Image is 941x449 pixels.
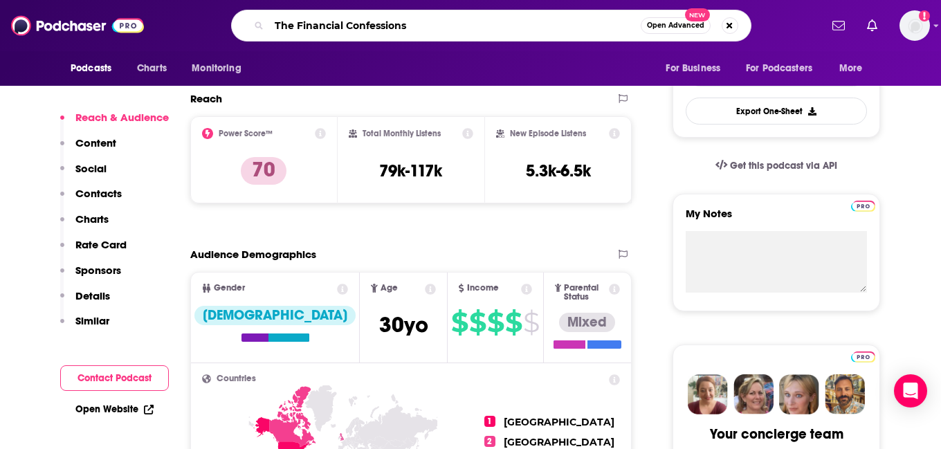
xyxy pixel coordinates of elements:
div: Open Intercom Messenger [894,374,927,407]
span: New [685,8,710,21]
span: Parental Status [564,284,606,302]
h2: Total Monthly Listens [363,129,441,138]
p: Details [75,289,110,302]
button: Sponsors [60,264,121,289]
button: open menu [830,55,880,82]
button: open menu [737,55,832,82]
button: Rate Card [60,238,127,264]
button: Content [60,136,116,162]
svg: Add a profile image [919,10,930,21]
button: Contacts [60,187,122,212]
span: Podcasts [71,59,111,78]
button: Details [60,289,110,315]
h2: Audience Demographics [190,248,316,261]
span: 30 yo [379,311,428,338]
button: Social [60,162,107,187]
div: [DEMOGRAPHIC_DATA] [194,306,356,325]
div: Search podcasts, credits, & more... [231,10,751,42]
span: Income [467,284,499,293]
button: open menu [182,55,259,82]
span: Get this podcast via API [730,160,837,172]
span: Charts [137,59,167,78]
img: Jon Profile [825,374,865,414]
span: More [839,59,863,78]
button: Similar [60,314,109,340]
img: Podchaser Pro [851,201,875,212]
div: Mixed [559,313,615,332]
button: Contact Podcast [60,365,169,391]
h3: 79k-117k [379,161,442,181]
span: Countries [217,374,256,383]
a: Pro website [851,199,875,212]
span: Age [381,284,398,293]
p: Social [75,162,107,175]
h2: Power Score™ [219,129,273,138]
span: $ [523,311,539,333]
button: Export One-Sheet [686,98,867,125]
h2: New Episode Listens [510,129,586,138]
button: Show profile menu [899,10,930,41]
button: Open AdvancedNew [641,17,711,34]
button: open menu [656,55,738,82]
span: Monitoring [192,59,241,78]
p: Reach & Audience [75,111,169,124]
a: Open Website [75,403,154,415]
p: Rate Card [75,238,127,251]
h3: 5.3k-6.5k [526,161,591,181]
p: Charts [75,212,109,226]
img: Podchaser Pro [851,351,875,363]
span: [GEOGRAPHIC_DATA] [504,436,614,448]
a: Get this podcast via API [704,149,848,183]
p: 70 [241,157,286,185]
img: Sydney Profile [688,374,728,414]
a: Show notifications dropdown [827,14,850,37]
span: $ [451,311,468,333]
button: Charts [60,212,109,238]
a: Show notifications dropdown [861,14,883,37]
img: User Profile [899,10,930,41]
span: 2 [484,436,495,447]
img: Podchaser - Follow, Share and Rate Podcasts [11,12,144,39]
span: For Podcasters [746,59,812,78]
a: Charts [128,55,175,82]
button: open menu [61,55,129,82]
span: Logged in as AutumnKatie [899,10,930,41]
p: Contacts [75,187,122,200]
span: $ [487,311,504,333]
span: 1 [484,416,495,427]
span: Open Advanced [647,22,704,29]
img: Barbara Profile [733,374,774,414]
h2: Reach [190,92,222,105]
span: For Business [666,59,720,78]
p: Sponsors [75,264,121,277]
div: Your concierge team [710,425,843,443]
a: Pro website [851,349,875,363]
button: Reach & Audience [60,111,169,136]
span: Gender [214,284,245,293]
p: Similar [75,314,109,327]
label: My Notes [686,207,867,231]
span: $ [505,311,522,333]
img: Jules Profile [779,374,819,414]
input: Search podcasts, credits, & more... [269,15,641,37]
p: Content [75,136,116,149]
span: [GEOGRAPHIC_DATA] [504,416,614,428]
span: $ [469,311,486,333]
